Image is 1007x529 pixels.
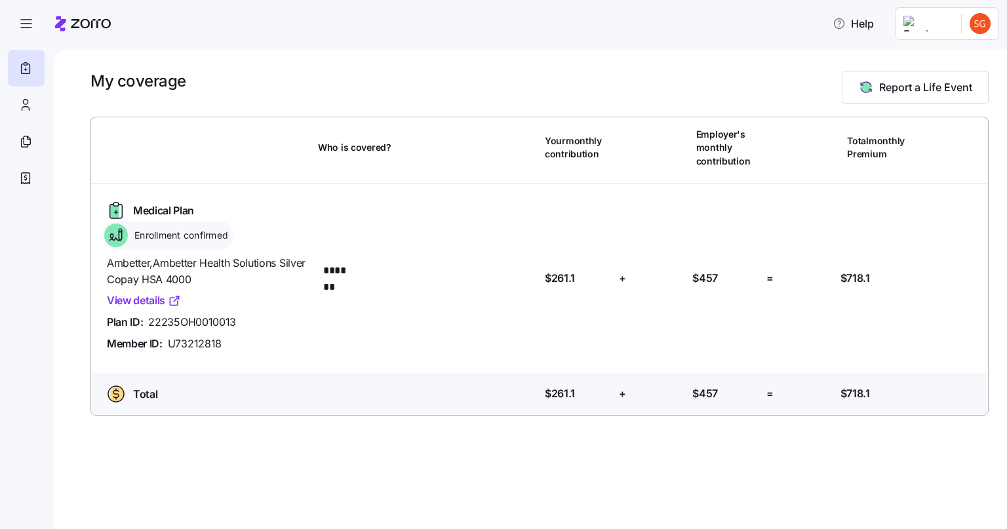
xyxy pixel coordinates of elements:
[692,270,718,286] span: $457
[692,385,718,402] span: $457
[107,255,307,288] span: Ambetter , Ambetter Health Solutions Silver Copay HSA 4000
[107,314,143,330] span: Plan ID:
[766,385,774,402] span: =
[840,270,870,286] span: $718.1
[822,10,884,37] button: Help
[133,386,157,402] span: Total
[619,270,626,286] span: +
[318,141,391,154] span: Who is covered?
[148,314,236,330] span: 22235OH0010013
[833,16,874,31] span: Help
[133,203,194,219] span: Medical Plan
[847,134,912,161] span: Total monthly Premium
[879,79,972,95] span: Report a Life Event
[168,336,222,352] span: U73212818
[840,385,870,402] span: $718.1
[696,128,761,168] span: Employer's monthly contribution
[545,270,575,286] span: $261.1
[903,16,951,31] img: Employer logo
[619,385,626,402] span: +
[130,229,228,242] span: Enrollment confirmed
[766,270,774,286] span: =
[545,134,610,161] span: Your monthly contribution
[545,385,575,402] span: $261.1
[107,336,163,352] span: Member ID:
[107,292,181,309] a: View details
[842,71,989,104] button: Report a Life Event
[90,71,186,91] h1: My coverage
[970,13,991,34] img: f70c3ec32b46b63f5e8a885a1f496810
